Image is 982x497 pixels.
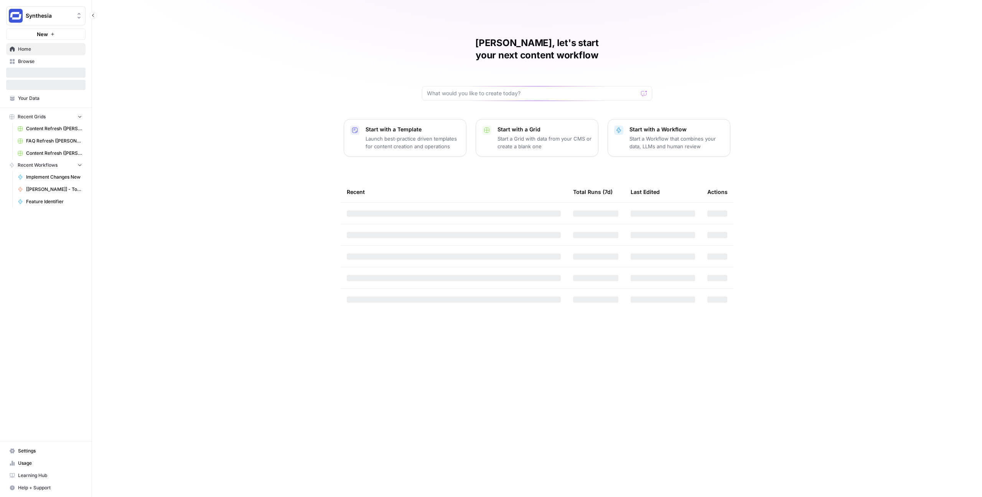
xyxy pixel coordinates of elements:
[26,12,72,20] span: Synthesia
[18,484,82,491] span: Help + Support
[26,174,82,181] span: Implement Changes New
[631,181,660,202] div: Last Edited
[14,171,86,183] a: Implement Changes New
[18,472,82,479] span: Learning Hub
[18,46,82,53] span: Home
[498,135,592,150] p: Start a Grid with data from your CMS or create a blank one
[476,119,598,157] button: Start with a GridStart a Grid with data from your CMS or create a blank one
[6,43,86,55] a: Home
[14,195,86,208] a: Feature Identifier
[344,119,466,157] button: Start with a TemplateLaunch best-practice driven templates for content creation and operations
[629,126,724,133] p: Start with a Workflow
[629,135,724,150] p: Start a Workflow that combines your data, LLMs and human review
[18,113,46,120] span: Recent Grids
[26,186,82,193] span: [[PERSON_NAME]] - Tools & Features Pages Refreshe - [MAIN WORKFLOW]
[498,126,592,133] p: Start with a Grid
[422,37,652,61] h1: [PERSON_NAME], let's start your next content workflow
[608,119,730,157] button: Start with a WorkflowStart a Workflow that combines your data, LLMs and human review
[6,482,86,494] button: Help + Support
[6,92,86,104] a: Your Data
[14,135,86,147] a: FAQ Refresh ([PERSON_NAME])
[6,28,86,40] button: New
[6,445,86,457] a: Settings
[26,198,82,205] span: Feature Identifier
[6,6,86,25] button: Workspace: Synthesia
[37,30,48,38] span: New
[6,111,86,123] button: Recent Grids
[14,183,86,195] a: [[PERSON_NAME]] - Tools & Features Pages Refreshe - [MAIN WORKFLOW]
[18,58,82,65] span: Browse
[6,457,86,469] a: Usage
[573,181,613,202] div: Total Runs (7d)
[26,150,82,157] span: Content Refresh ([PERSON_NAME]'s edit)
[26,138,82,144] span: FAQ Refresh ([PERSON_NAME])
[18,162,58,169] span: Recent Workflows
[9,9,23,23] img: Synthesia Logo
[14,147,86,159] a: Content Refresh ([PERSON_NAME]'s edit)
[18,447,82,454] span: Settings
[18,95,82,102] span: Your Data
[6,469,86,482] a: Learning Hub
[26,125,82,132] span: Content Refresh ([PERSON_NAME])
[18,460,82,467] span: Usage
[347,181,561,202] div: Recent
[366,135,460,150] p: Launch best-practice driven templates for content creation and operations
[14,123,86,135] a: Content Refresh ([PERSON_NAME])
[707,181,728,202] div: Actions
[6,55,86,68] a: Browse
[366,126,460,133] p: Start with a Template
[6,159,86,171] button: Recent Workflows
[427,89,638,97] input: What would you like to create today?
